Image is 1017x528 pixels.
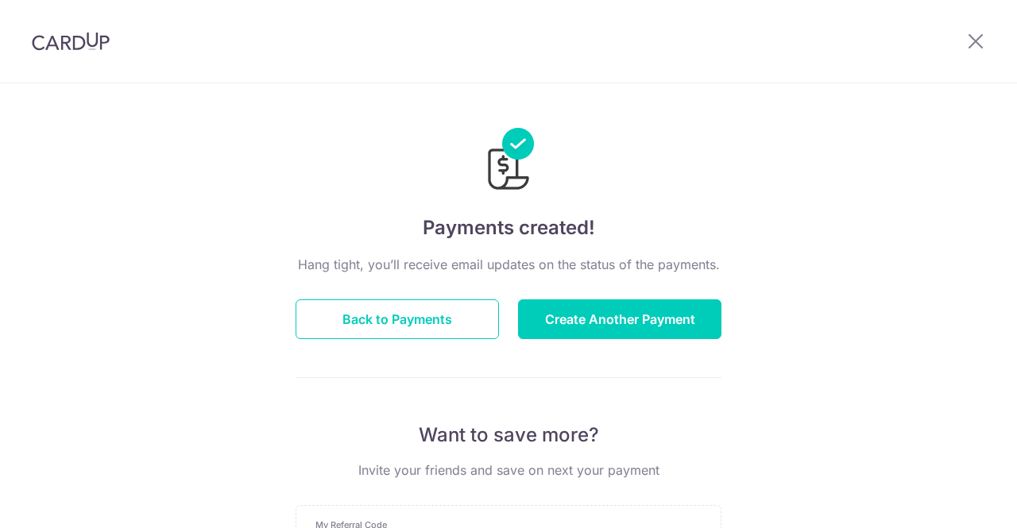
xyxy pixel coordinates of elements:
img: CardUp [32,32,110,51]
img: Payments [483,128,534,195]
p: Invite your friends and save on next your payment [296,461,721,480]
p: Hang tight, you’ll receive email updates on the status of the payments. [296,255,721,274]
p: Want to save more? [296,422,721,448]
h4: Payments created! [296,214,721,242]
button: Create Another Payment [518,299,721,339]
iframe: Opens a widget where you can find more information [915,480,1001,520]
button: Back to Payments [296,299,499,339]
